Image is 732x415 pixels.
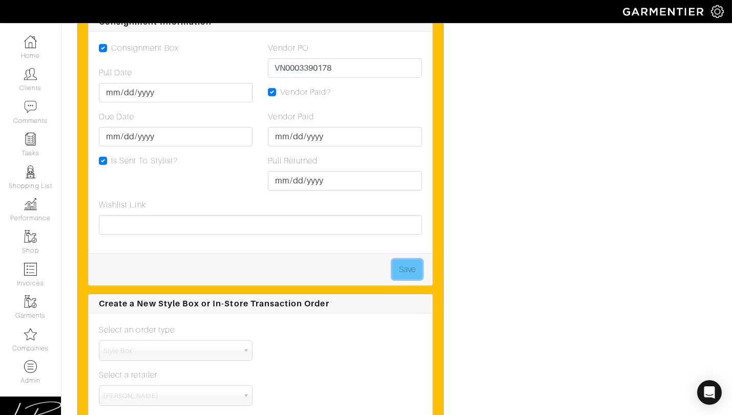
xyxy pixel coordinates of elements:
button: Save [392,260,422,279]
label: Pull Date [99,67,132,79]
label: Select a retailer [99,369,157,381]
div: Open Intercom Messenger [697,380,722,405]
img: comment-icon-a0a6a9ef722e966f86d9cbdc48e553b5cf19dbc54f86b18d962a5391bc8f6eb6.png [24,100,37,113]
img: companies-icon-14a0f246c7e91f24465de634b560f0151b0cc5c9ce11af5fac52e6d7d6371812.png [24,328,37,341]
div: Create a New Style Box or In-Store Transaction Order [89,295,432,314]
img: dashboard-icon-dbcd8f5a0b271acd01030246c82b418ddd0df26cd7fceb0bd07c9910d44c42f6.png [24,35,37,48]
label: Vendor Paid? [280,86,331,98]
img: custom-products-icon-6973edde1b6c6774590e2ad28d3d057f2f42decad08aa0e48061009ba2575b3a.png [24,360,37,373]
span: Style Box [103,341,239,361]
img: garments-icon-b7da505a4dc4fd61783c78ac3ca0ef83fa9d6f193b1c9dc38574b1d14d53ca28.png [24,230,37,243]
label: Pull Returned [268,155,318,167]
label: Consignment Box [111,42,179,54]
img: clients-icon-6bae9207a08558b7cb47a8932f037763ab4055f8c8b6bfacd5dc20c3e0201464.png [24,68,37,80]
label: Wishlist Link [99,199,146,211]
label: Vendor PO [268,42,308,54]
label: Is Sent To Stylist? [111,155,178,167]
img: graph-8b7af3c665d003b59727f371ae50e7771705bf0c487971e6e97d053d13c5068d.png [24,198,37,211]
img: orders-icon-0abe47150d42831381b5fb84f609e132dff9fe21cb692f30cb5eec754e2cba89.png [24,263,37,276]
img: stylists-icon-eb353228a002819b7ec25b43dbf5f0378dd9e0616d9560372ff212230b889e62.png [24,165,37,178]
label: Vendor Paid [268,111,314,123]
img: garmentier-logo-header-white-b43fb05a5012e4ada735d5af1a66efaba907eab6374d6393d1fbf88cb4ef424d.png [618,3,711,20]
span: [PERSON_NAME] [103,386,239,406]
img: gear-icon-white-bd11855cb880d31180b6d7d6211b90ccbf57a29d726f0c71d8c61bd08dd39cc2.png [711,5,724,18]
img: reminder-icon-8004d30b9f0a5d33ae49ab947aed9ed385cf756f9e5892f1edd6e32f2345188e.png [24,133,37,146]
label: Select an order type [99,324,175,336]
label: Due Date [99,111,134,123]
img: garments-icon-b7da505a4dc4fd61783c78ac3ca0ef83fa9d6f193b1c9dc38574b1d14d53ca28.png [24,295,37,308]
